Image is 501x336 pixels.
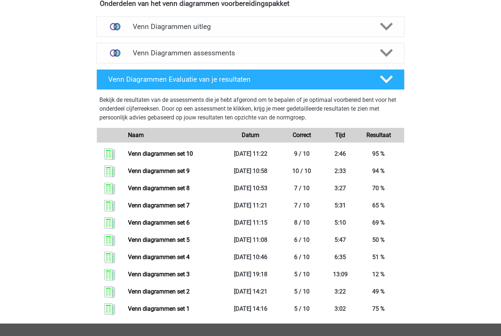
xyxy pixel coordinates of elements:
[122,131,225,140] div: Naam
[128,271,190,278] a: Venn diagrammen set 3
[128,202,190,209] a: Venn diagrammen set 7
[133,49,368,57] h4: Venn Diagrammen assessments
[225,131,276,140] div: Datum
[128,150,193,157] a: Venn diagrammen set 10
[106,17,124,36] img: venn diagrammen uitleg
[106,44,124,62] img: venn diagrammen assessments
[128,254,190,261] a: Venn diagrammen set 4
[276,131,328,140] div: Correct
[353,131,404,140] div: Resultaat
[128,167,190,174] a: Venn diagrammen set 9
[128,288,190,295] a: Venn diagrammen set 2
[99,96,402,122] p: Bekijk de resultaten van de assessments die je hebt afgerond om te bepalen of je optimaal voorber...
[94,43,407,63] a: assessments Venn Diagrammen assessments
[94,69,407,90] a: Venn Diagrammen Evaluatie van je resultaten
[128,305,190,312] a: Venn diagrammen set 1
[128,236,190,243] a: Venn diagrammen set 5
[128,219,190,226] a: Venn diagrammen set 6
[328,131,353,140] div: Tijd
[133,22,368,31] h4: Venn Diagrammen uitleg
[94,16,407,37] a: uitleg Venn Diagrammen uitleg
[108,75,368,84] h4: Venn Diagrammen Evaluatie van je resultaten
[128,185,190,192] a: Venn diagrammen set 8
